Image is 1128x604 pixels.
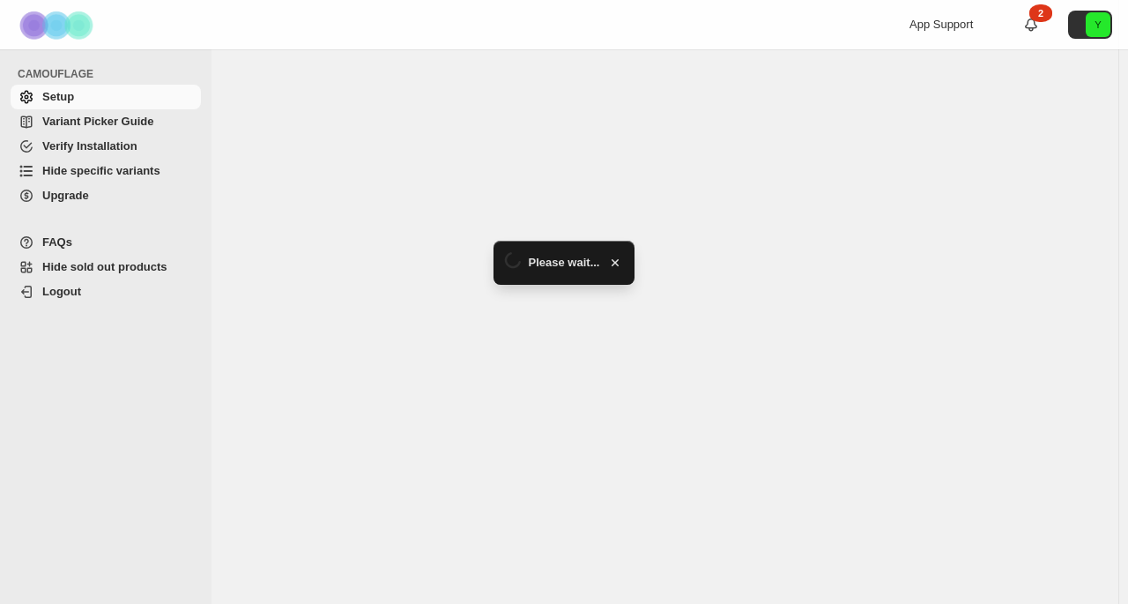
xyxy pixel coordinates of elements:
[42,235,72,249] span: FAQs
[42,115,153,128] span: Variant Picker Guide
[909,18,973,31] span: App Support
[42,285,81,298] span: Logout
[529,254,600,272] span: Please wait...
[11,134,201,159] a: Verify Installation
[18,67,203,81] span: CAMOUFLAGE
[42,164,160,177] span: Hide specific variants
[42,139,137,153] span: Verify Installation
[42,189,89,202] span: Upgrade
[11,85,201,109] a: Setup
[1022,16,1040,34] a: 2
[11,183,201,208] a: Upgrade
[11,230,201,255] a: FAQs
[14,1,102,49] img: Camouflage
[1095,19,1102,30] text: Y
[11,109,201,134] a: Variant Picker Guide
[11,280,201,304] a: Logout
[1029,4,1052,22] div: 2
[1068,11,1112,39] button: Avatar with initials Y
[1086,12,1110,37] span: Avatar with initials Y
[11,159,201,183] a: Hide specific variants
[11,255,201,280] a: Hide sold out products
[42,260,167,273] span: Hide sold out products
[42,90,74,103] span: Setup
